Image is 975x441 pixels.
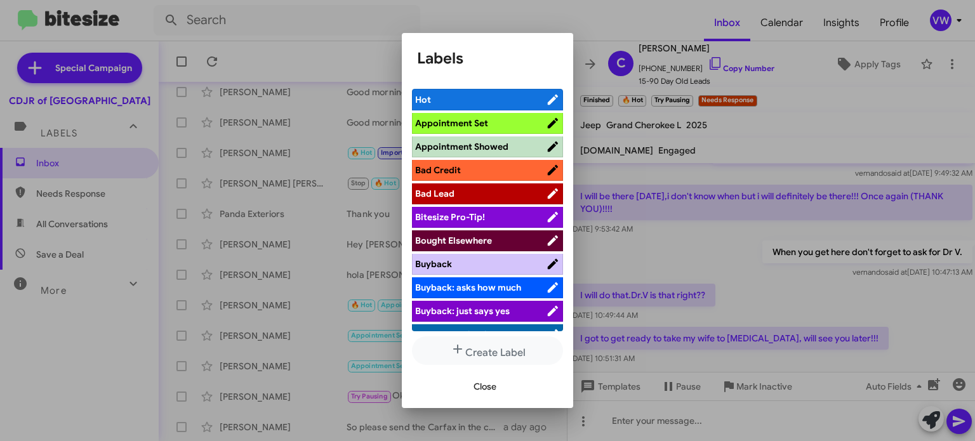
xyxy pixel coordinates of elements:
[415,211,485,223] span: Bitesize Pro-Tip!
[415,305,510,317] span: Buyback: just says yes
[463,375,507,398] button: Close
[474,375,496,398] span: Close
[415,141,508,152] span: Appointment Showed
[415,329,498,340] span: Buyback: objection
[415,235,492,246] span: Bought Elsewhere
[415,94,431,105] span: Hot
[417,48,558,69] h1: Labels
[415,164,461,176] span: Bad Credit
[415,258,452,270] span: Buyback
[415,282,521,293] span: Buyback: asks how much
[415,117,488,129] span: Appointment Set
[412,336,563,365] button: Create Label
[415,188,454,199] span: Bad Lead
